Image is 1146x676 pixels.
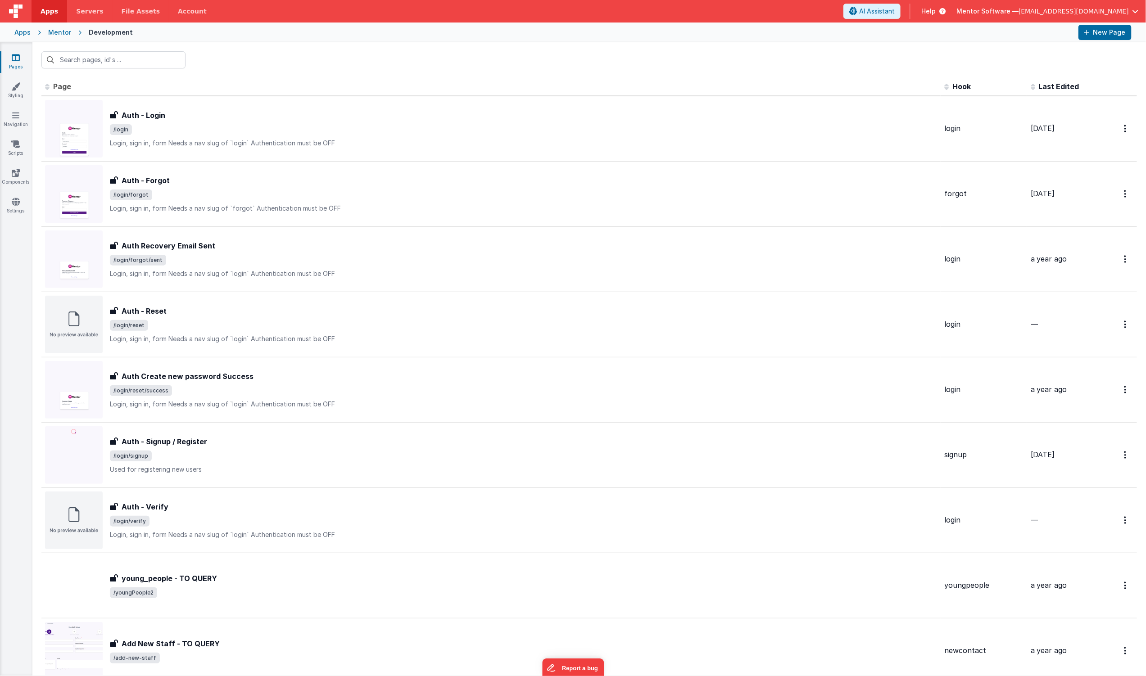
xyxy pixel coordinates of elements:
span: Servers [76,7,103,16]
span: Help [921,7,936,16]
div: login [944,123,1024,134]
p: Login, sign in, form Needs a nav slug of `login` Authentication must be OFF [110,334,937,343]
h3: Auth - Forgot [122,175,170,186]
span: Apps [41,7,58,16]
div: login [944,515,1024,525]
span: Mentor Software — [956,7,1019,16]
h3: Auth - Login [122,110,165,121]
span: [DATE] [1031,450,1055,459]
p: Login, sign in, form Needs a nav slug of `login` Authentication must be OFF [110,269,937,278]
span: a year ago [1031,646,1067,655]
button: New Page [1078,25,1132,40]
span: /login/reset/success [110,385,172,396]
span: File Assets [122,7,160,16]
div: login [944,254,1024,264]
p: Used for registering new users [110,465,937,474]
div: newcontact [944,645,1024,656]
h3: Auth - Reset [122,306,167,316]
span: [EMAIL_ADDRESS][DOMAIN_NAME] [1019,7,1129,16]
div: Development [89,28,133,37]
div: youngpeople [944,580,1024,590]
button: Options [1119,380,1133,399]
button: Options [1119,250,1133,268]
button: Options [1119,641,1133,660]
button: Options [1119,315,1133,333]
button: Options [1119,576,1133,595]
span: a year ago [1031,254,1067,263]
span: Last Edited [1039,82,1079,91]
button: Options [1119,511,1133,529]
div: Mentor [48,28,71,37]
p: Login, sign in, form Needs a nav slug of `forgot` Authentication must be OFF [110,204,937,213]
p: Login, sign in, form Needs a nav slug of `login` Authentication must be OFF [110,530,937,539]
button: Mentor Software — [EMAIL_ADDRESS][DOMAIN_NAME] [956,7,1139,16]
span: /youngPeople2 [110,587,157,598]
span: /login/reset [110,320,148,331]
div: forgot [944,189,1024,199]
span: /add-new-staff [110,653,160,663]
span: /login [110,124,132,135]
input: Search pages, id's ... [41,51,186,68]
div: login [944,384,1024,395]
span: /login/forgot [110,189,152,200]
span: — [1031,320,1038,329]
div: login [944,319,1024,329]
span: [DATE] [1031,124,1055,133]
h3: Auth Create new password Success [122,371,254,382]
h3: Auth - Verify [122,501,168,512]
span: [DATE] [1031,189,1055,198]
h3: Auth Recovery Email Sent [122,240,215,251]
button: Options [1119,185,1133,203]
span: /login/forgot/sent [110,255,166,266]
h3: young_people - TO QUERY [122,573,217,584]
button: AI Assistant [843,4,901,19]
h3: Auth - Signup / Register [122,436,207,447]
span: a year ago [1031,581,1067,590]
span: Page [53,82,71,91]
div: Apps [14,28,31,37]
p: Login, sign in, form Needs a nav slug of `login` Authentication must be OFF [110,139,937,148]
span: /login/signup [110,451,152,461]
span: Hook [952,82,971,91]
div: signup [944,450,1024,460]
button: Options [1119,446,1133,464]
span: AI Assistant [859,7,895,16]
button: Options [1119,119,1133,138]
span: /login/verify [110,516,149,527]
span: a year ago [1031,385,1067,394]
h3: Add New Staff - TO QUERY [122,638,220,649]
p: Login, sign in, form Needs a nav slug of `login` Authentication must be OFF [110,400,937,409]
span: — [1031,515,1038,524]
